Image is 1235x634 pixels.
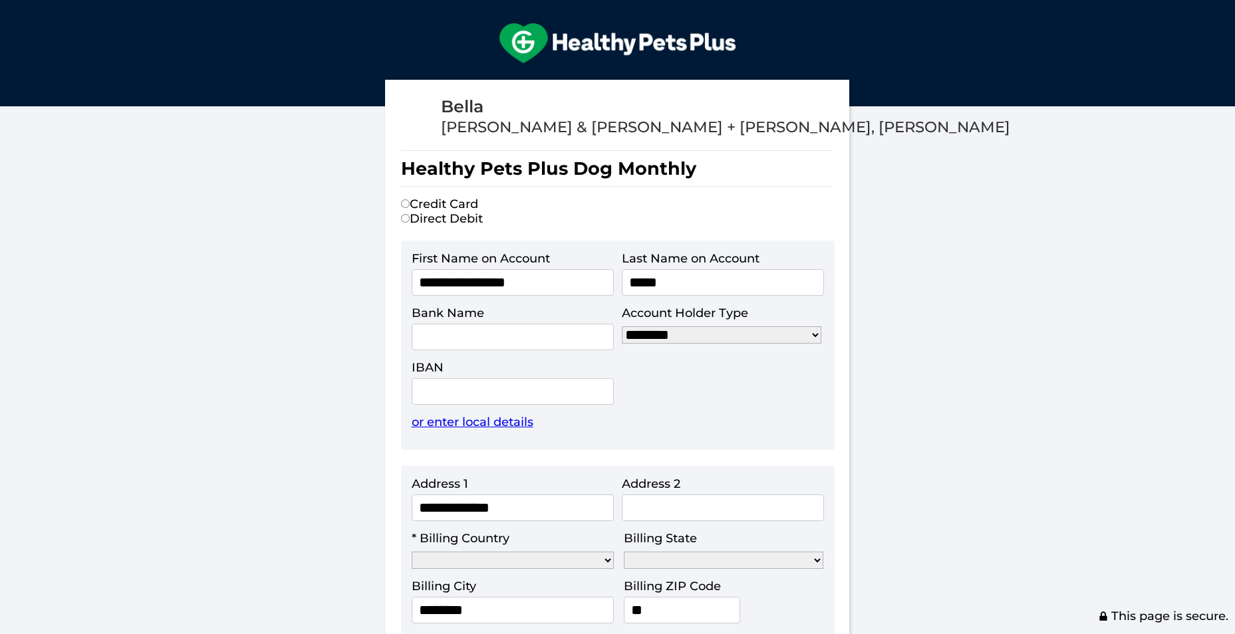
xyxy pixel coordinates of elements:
[401,211,483,226] label: Direct Debit
[412,476,468,491] label: Address 1
[412,360,444,375] label: IBAN
[412,579,476,593] label: Billing City
[1098,609,1228,623] span: This page is secure.
[622,251,759,266] label: Last Name on Account
[622,476,680,491] label: Address 2
[401,150,833,187] h1: Healthy Pets Plus Dog Monthly
[412,415,533,429] a: or enter local details
[412,251,550,266] label: First Name on Account
[624,531,697,546] label: Billing State
[401,197,478,211] label: Credit Card
[412,531,509,546] label: * Billing Country
[401,214,410,223] input: Direct Debit
[622,306,748,320] label: Account Holder Type
[401,199,410,208] input: Credit Card
[624,579,721,593] label: Billing ZIP Code
[441,96,1010,118] div: Bella
[441,118,1010,137] div: [PERSON_NAME] & [PERSON_NAME] + [PERSON_NAME], [PERSON_NAME]
[412,306,484,320] label: Bank Name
